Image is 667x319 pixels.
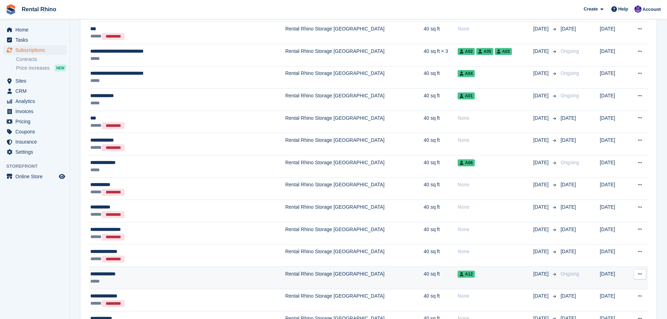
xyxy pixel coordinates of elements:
td: Rental Rhino Storage [GEOGRAPHIC_DATA] [285,44,424,67]
td: [DATE] [600,222,628,244]
div: None [458,137,533,144]
a: Rental Rhino [19,4,59,15]
div: None [458,248,533,255]
td: 40 sq ft [424,66,458,89]
span: [DATE] [533,248,550,255]
span: Settings [15,147,57,157]
td: Rental Rhino Storage [GEOGRAPHIC_DATA] [285,244,424,267]
td: [DATE] [600,200,628,222]
td: [DATE] [600,89,628,111]
div: None [458,115,533,122]
td: Rental Rhino Storage [GEOGRAPHIC_DATA] [285,178,424,200]
td: [DATE] [600,44,628,67]
td: 40 sq ft [424,133,458,155]
span: Pricing [15,117,57,126]
td: Rental Rhino Storage [GEOGRAPHIC_DATA] [285,222,424,244]
a: menu [4,86,66,96]
a: menu [4,127,66,137]
span: Subscriptions [15,45,57,55]
img: stora-icon-8386f47178a22dfd0bd8f6a31ec36ba5ce8667c1dd55bd0f319d3a0aa187defe.svg [6,4,16,15]
span: Ongoing [561,48,579,54]
span: A04 [458,70,475,77]
td: 40 sq ft [424,89,458,111]
a: menu [4,45,66,55]
a: Preview store [58,172,66,181]
span: [DATE] [533,115,550,122]
td: Rental Rhino Storage [GEOGRAPHIC_DATA] [285,66,424,89]
span: Coupons [15,127,57,137]
span: A05 [476,48,493,55]
span: [DATE] [533,25,550,33]
td: Rental Rhino Storage [GEOGRAPHIC_DATA] [285,200,424,222]
a: menu [4,96,66,106]
span: Ongoing [561,70,579,76]
td: 40 sq ft [424,111,458,133]
span: A02 [458,48,475,55]
span: [DATE] [533,159,550,166]
td: [DATE] [600,289,628,311]
td: [DATE] [600,244,628,267]
td: 40 sq ft [424,22,458,44]
span: A03 [495,48,512,55]
span: [DATE] [561,182,576,187]
td: [DATE] [600,111,628,133]
span: Account [642,6,661,13]
a: menu [4,76,66,86]
a: menu [4,147,66,157]
a: Price increases NEW [16,64,66,72]
span: [DATE] [533,181,550,188]
a: menu [4,106,66,116]
span: Online Store [15,172,57,181]
span: Home [15,25,57,35]
span: [DATE] [561,26,576,32]
span: Analytics [15,96,57,106]
span: [DATE] [561,115,576,121]
span: [DATE] [533,48,550,55]
td: [DATE] [600,133,628,155]
div: None [458,181,533,188]
td: Rental Rhino Storage [GEOGRAPHIC_DATA] [285,111,424,133]
a: menu [4,117,66,126]
span: [DATE] [533,226,550,233]
img: Ari Kolas [634,6,641,13]
td: 40 sq ft [424,200,458,222]
span: [DATE] [533,70,550,77]
span: A06 [458,159,475,166]
span: [DATE] [561,227,576,232]
td: [DATE] [600,178,628,200]
td: 40 sq ft [424,155,458,178]
span: [DATE] [561,293,576,299]
td: Rental Rhino Storage [GEOGRAPHIC_DATA] [285,289,424,311]
span: A12 [458,271,475,278]
span: Tasks [15,35,57,45]
span: Storefront [6,163,70,170]
span: Ongoing [561,160,579,165]
span: Ongoing [561,271,579,277]
td: Rental Rhino Storage [GEOGRAPHIC_DATA] [285,155,424,178]
div: None [458,226,533,233]
td: Rental Rhino Storage [GEOGRAPHIC_DATA] [285,266,424,289]
div: None [458,25,533,33]
div: None [458,292,533,300]
span: A01 [458,92,475,99]
td: [DATE] [600,66,628,89]
a: menu [4,172,66,181]
td: 40 sq ft [424,244,458,267]
td: 40 sq ft [424,222,458,244]
a: menu [4,35,66,45]
a: menu [4,137,66,147]
span: [DATE] [561,249,576,254]
span: Insurance [15,137,57,147]
td: 40 sq ft [424,178,458,200]
td: 40 sq ft [424,289,458,311]
td: [DATE] [600,266,628,289]
a: Contracts [16,56,66,63]
span: Create [584,6,598,13]
a: menu [4,25,66,35]
td: Rental Rhino Storage [GEOGRAPHIC_DATA] [285,89,424,111]
span: [DATE] [533,137,550,144]
td: Rental Rhino Storage [GEOGRAPHIC_DATA] [285,133,424,155]
span: Sites [15,76,57,86]
span: [DATE] [533,203,550,211]
span: Invoices [15,106,57,116]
